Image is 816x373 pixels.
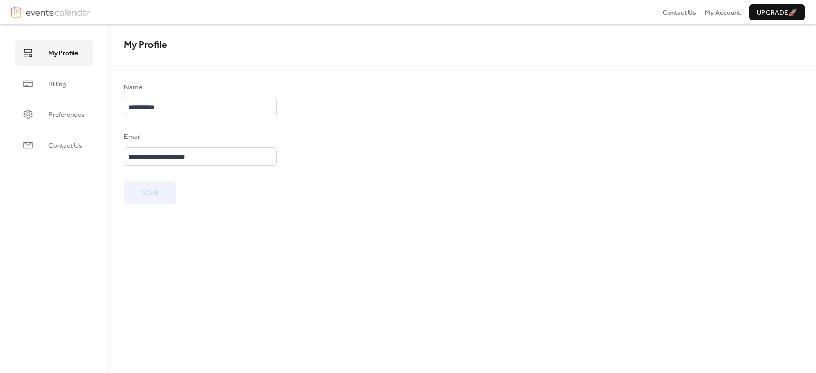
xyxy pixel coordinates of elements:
span: My Profile [124,36,167,55]
span: Billing [48,79,66,89]
a: Preferences [15,102,93,127]
img: logo [11,7,21,18]
span: My Account [705,8,741,18]
div: Email [124,132,275,142]
a: Billing [15,71,93,96]
span: Contact Us [48,141,82,151]
a: Contact Us [15,133,93,158]
span: My Profile [48,48,78,58]
span: Preferences [48,110,84,120]
a: My Account [705,7,741,17]
a: Contact Us [662,7,696,17]
a: My Profile [15,40,93,65]
button: Upgrade🚀 [749,4,805,20]
span: Upgrade 🚀 [757,8,797,18]
span: Contact Us [662,8,696,18]
img: logotype [25,7,90,18]
div: Name [124,82,275,92]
